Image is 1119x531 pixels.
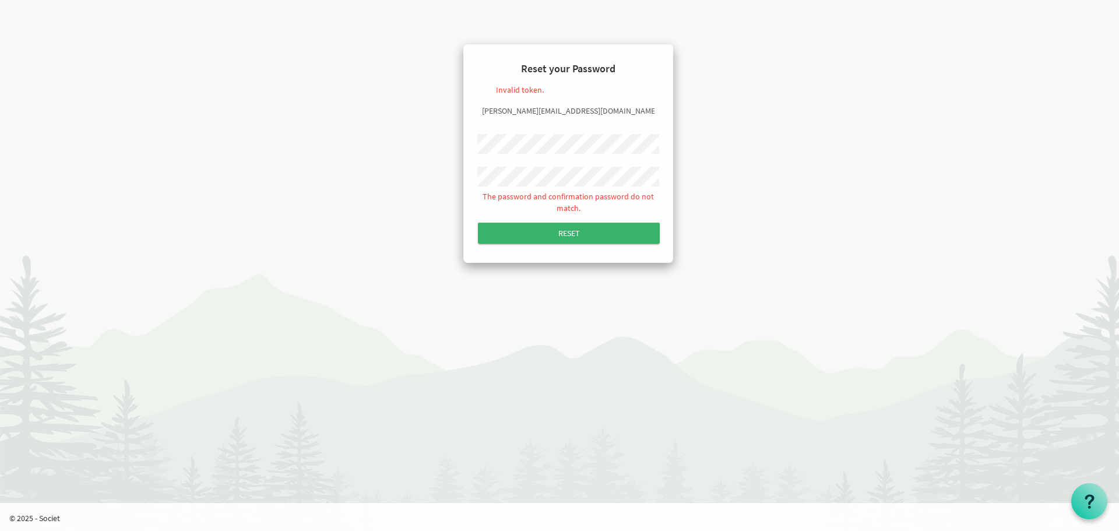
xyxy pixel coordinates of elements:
[473,54,664,84] h4: Reset your Password
[9,512,1119,524] p: © 2025 - Societ
[478,223,660,244] input: Reset
[477,101,659,121] input: Email
[483,191,654,213] span: The password and confirmation password do not match.
[496,84,568,96] li: Invalid token.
